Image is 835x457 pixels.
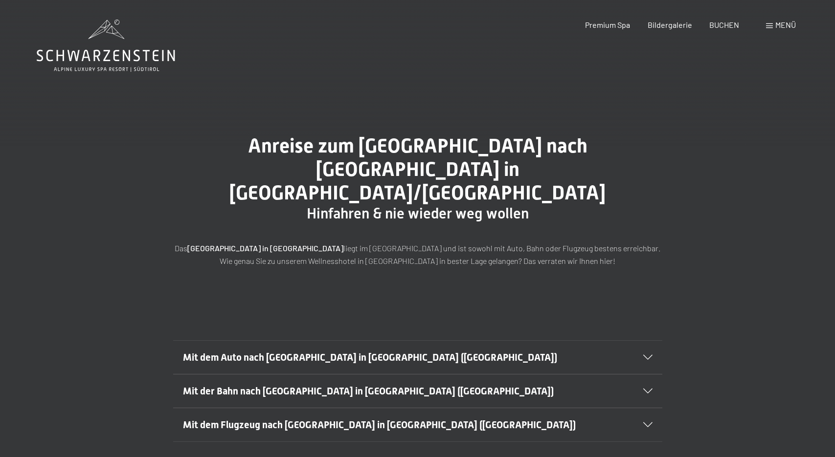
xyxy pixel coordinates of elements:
span: Mit dem Flugzeug nach [GEOGRAPHIC_DATA] in [GEOGRAPHIC_DATA] ([GEOGRAPHIC_DATA]) [183,419,576,431]
span: Mit der Bahn nach [GEOGRAPHIC_DATA] in [GEOGRAPHIC_DATA] ([GEOGRAPHIC_DATA]) [183,385,554,397]
a: Bildergalerie [648,20,692,29]
span: Menü [775,20,796,29]
span: Hinfahren & nie wieder weg wollen [307,205,529,222]
a: Premium Spa [585,20,630,29]
p: Das liegt im [GEOGRAPHIC_DATA] und ist sowohl mit Auto, Bahn oder Flugzeug bestens erreichbar. Wi... [173,242,662,267]
a: BUCHEN [709,20,739,29]
span: Mit dem Auto nach [GEOGRAPHIC_DATA] in [GEOGRAPHIC_DATA] ([GEOGRAPHIC_DATA]) [183,351,557,363]
strong: [GEOGRAPHIC_DATA] in [GEOGRAPHIC_DATA] [187,243,343,253]
span: Anreise zum [GEOGRAPHIC_DATA] nach [GEOGRAPHIC_DATA] in [GEOGRAPHIC_DATA]/[GEOGRAPHIC_DATA] [229,134,606,204]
